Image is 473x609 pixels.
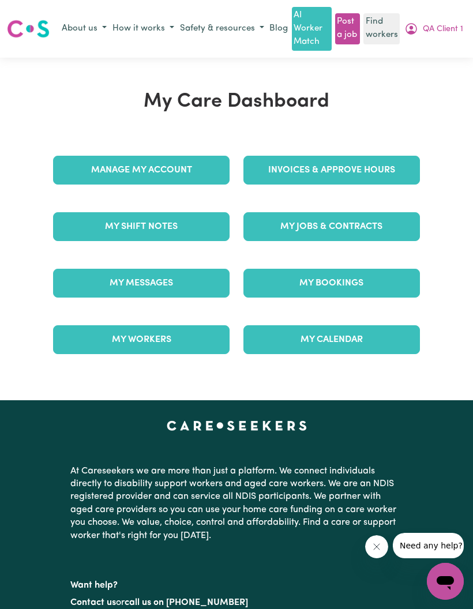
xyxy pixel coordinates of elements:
button: About us [59,20,110,39]
p: Want help? [70,574,403,592]
img: Careseekers logo [7,18,50,39]
a: Invoices & Approve Hours [243,156,420,185]
p: At Careseekers we are more than just a platform. We connect individuals directly to disability su... [70,460,403,547]
a: My Shift Notes [53,212,230,241]
a: AI Worker Match [292,7,331,51]
a: Careseekers logo [7,16,50,42]
a: Contact us [70,598,116,607]
a: My Calendar [243,325,420,354]
iframe: Button to launch messaging window [427,563,464,600]
button: My Account [401,19,466,39]
h1: My Care Dashboard [46,90,426,114]
iframe: Close message [365,535,388,558]
a: My Bookings [243,269,420,298]
a: My Workers [53,325,230,354]
button: Safety & resources [177,20,267,39]
a: My Messages [53,269,230,298]
a: My Jobs & Contracts [243,212,420,241]
a: Find workers [363,13,399,44]
a: Post a job [335,13,360,44]
button: How it works [110,20,177,39]
a: Manage My Account [53,156,230,185]
span: QA Client 1 [423,23,463,36]
iframe: Message from company [393,533,464,558]
a: call us on [PHONE_NUMBER] [125,598,248,607]
a: Blog [267,20,290,38]
a: Careseekers home page [167,421,307,430]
